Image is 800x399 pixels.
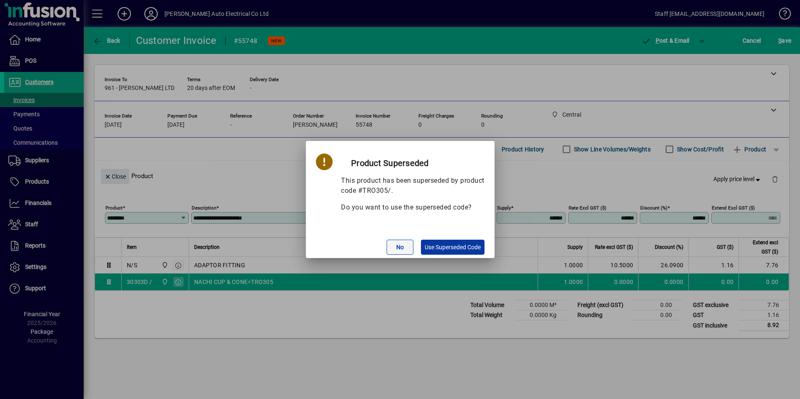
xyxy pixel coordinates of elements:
[425,243,481,252] span: Use Superseded Code
[387,240,413,255] button: No
[396,243,404,252] span: No
[341,176,485,196] p: This product has been superseded by product code #TRO305/.
[351,158,429,168] strong: Product Superseded
[421,240,485,255] button: Use Superseded Code
[341,202,485,212] p: Do you want to use the superseded code?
